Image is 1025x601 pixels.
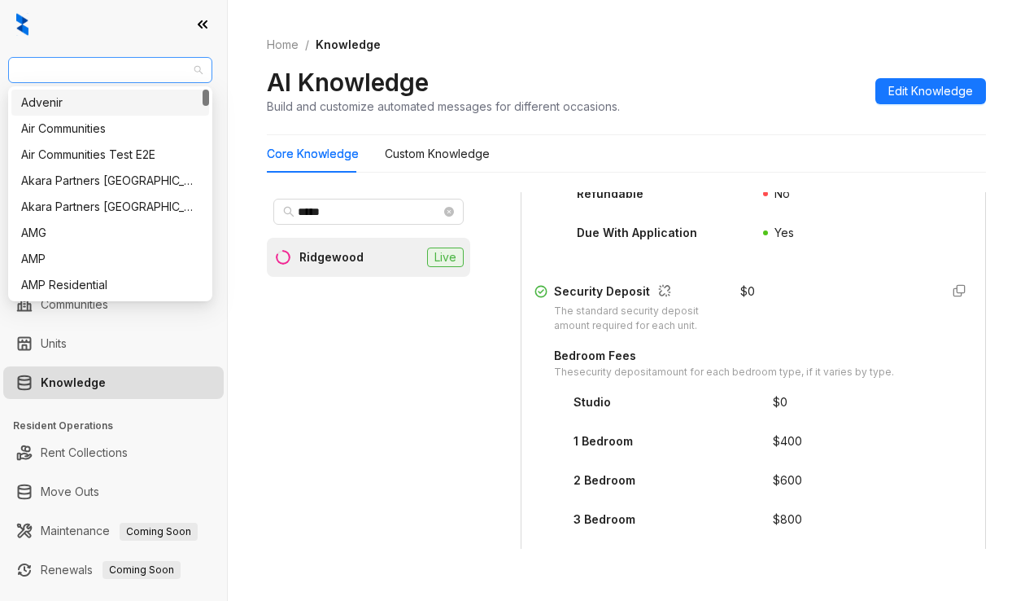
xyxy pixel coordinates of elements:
[267,145,359,163] div: Core Knowledge
[267,67,429,98] h2: AI Knowledge
[102,561,181,579] span: Coming Soon
[3,179,224,212] li: Leasing
[554,304,721,335] div: The standard security deposit amount required for each unit.
[574,432,633,450] div: 1 Bedroom
[11,142,209,168] div: Air Communities Test E2E
[41,288,108,321] a: Communities
[574,511,635,529] div: 3 Bedroom
[13,419,227,433] h3: Resident Operations
[21,146,199,164] div: Air Communities Test E2E
[41,366,106,399] a: Knowledge
[774,226,794,239] span: Yes
[577,185,643,203] div: Refundable
[41,476,99,508] a: Move Outs
[21,198,199,216] div: Akara Partners [GEOGRAPHIC_DATA]
[3,218,224,251] li: Collections
[773,432,802,450] div: $ 400
[18,58,203,82] span: RR Living
[3,554,224,586] li: Renewals
[21,94,199,112] div: Advenir
[21,224,199,242] div: AMG
[773,511,802,529] div: $ 800
[11,116,209,142] div: Air Communities
[267,98,620,115] div: Build and customize automated messages for different occasions.
[888,82,973,100] span: Edit Knowledge
[41,554,181,586] a: RenewalsComing Soon
[305,36,309,54] li: /
[875,78,986,104] button: Edit Knowledge
[11,90,209,116] div: Advenir
[21,250,199,268] div: AMP
[3,366,224,399] li: Knowledge
[21,276,199,294] div: AMP Residential
[16,13,28,36] img: logo
[3,288,224,321] li: Communities
[3,515,224,547] li: Maintenance
[774,186,790,200] span: No
[574,472,635,489] div: 2 Bedroom
[577,224,697,242] div: Due With Application
[740,283,755,300] div: $ 0
[773,472,802,489] div: $ 600
[554,347,894,365] div: Bedroom Fees
[427,248,464,267] span: Live
[299,248,364,266] div: Ridgewood
[21,172,199,190] div: Akara Partners [GEOGRAPHIC_DATA]
[120,523,198,541] span: Coming Soon
[41,436,128,469] a: Rent Collections
[3,327,224,360] li: Units
[11,194,209,220] div: Akara Partners Phoenix
[11,168,209,194] div: Akara Partners Nashville
[41,327,67,360] a: Units
[316,37,381,51] span: Knowledge
[385,145,490,163] div: Custom Knowledge
[21,120,199,138] div: Air Communities
[554,365,894,380] div: The security deposit amount for each bedroom type, if it varies by type.
[11,220,209,246] div: AMG
[3,109,224,142] li: Leads
[3,436,224,469] li: Rent Collections
[283,206,294,217] span: search
[554,283,721,304] div: Security Deposit
[444,207,454,217] span: close-circle
[11,272,209,298] div: AMP Residential
[264,36,302,54] a: Home
[574,393,611,411] div: Studio
[3,476,224,508] li: Move Outs
[773,393,787,411] div: $ 0
[11,246,209,272] div: AMP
